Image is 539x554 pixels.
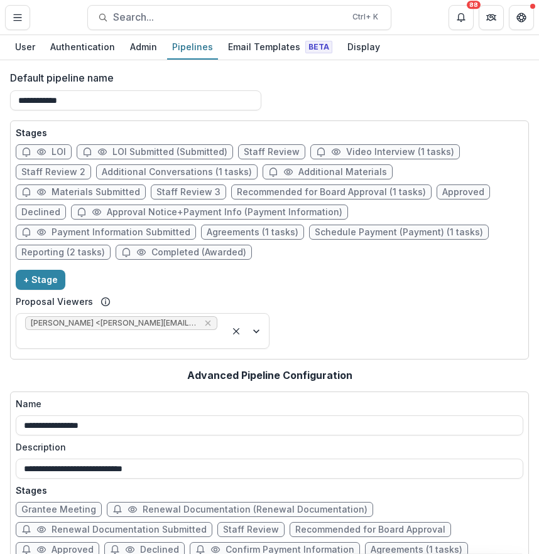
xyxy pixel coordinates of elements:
[342,38,385,56] div: Display
[295,525,445,535] span: Recommended for Board Approval
[479,5,504,30] button: Partners
[16,397,41,410] p: Name
[10,38,40,56] div: User
[16,126,523,139] p: Stages
[143,504,367,515] span: Renewal Documentation (Renewal Documentation)
[244,147,300,157] span: Staff Review
[467,1,481,9] div: 88
[45,35,120,60] a: Authentication
[21,167,85,178] span: Staff Review 2
[45,38,120,56] div: Authentication
[112,147,227,157] span: LOI Submitted (Submitted)
[52,525,207,535] span: Renewal Documentation Submitted
[151,247,246,258] span: Completed (Awarded)
[21,504,96,515] span: Grantee Meeting
[125,38,162,56] div: Admin
[298,167,387,178] span: Additional Materials
[207,227,298,238] span: Agreements (1 tasks)
[113,11,345,23] span: Search...
[10,35,40,60] a: User
[342,35,385,60] a: Display
[10,70,521,85] label: Default pipeline name
[223,38,337,56] div: Email Templates
[203,317,213,329] div: Remove Samantha Carlin Willis <samantha@lippmankanfer.org>
[107,207,342,218] span: Approval Notice+Payment Info (Payment Information)
[167,35,218,60] a: Pipelines
[346,147,454,157] span: Video Interview (1 tasks)
[87,5,391,30] button: Search...
[229,324,244,339] div: Clear selected options
[237,187,426,198] span: Recommended for Board Approval (1 tasks)
[315,227,483,238] span: Schedule Payment (Payment) (1 tasks)
[156,187,220,198] span: Staff Review 3
[223,35,337,60] a: Email Templates Beta
[167,38,218,56] div: Pipelines
[187,370,352,381] h2: Advanced Pipeline Configuration
[305,41,332,53] span: Beta
[21,247,105,258] span: Reporting (2 tasks)
[52,187,140,198] span: Materials Submitted
[21,207,60,218] span: Declined
[449,5,474,30] button: Notifications
[5,5,30,30] button: Toggle Menu
[125,35,162,60] a: Admin
[102,167,252,178] span: Additional Conversations (1 tasks)
[16,440,516,454] label: Description
[16,484,523,497] p: Stages
[442,187,484,198] span: Approved
[52,227,190,238] span: Payment Information Submitted
[31,319,199,328] span: [PERSON_NAME] <[PERSON_NAME][EMAIL_ADDRESS][DOMAIN_NAME]>
[350,10,381,24] div: Ctrl + K
[509,5,534,30] button: Get Help
[16,270,65,290] button: + Stage
[16,295,93,308] label: Proposal Viewers
[52,147,66,157] span: LOI
[223,525,279,535] span: Staff Review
